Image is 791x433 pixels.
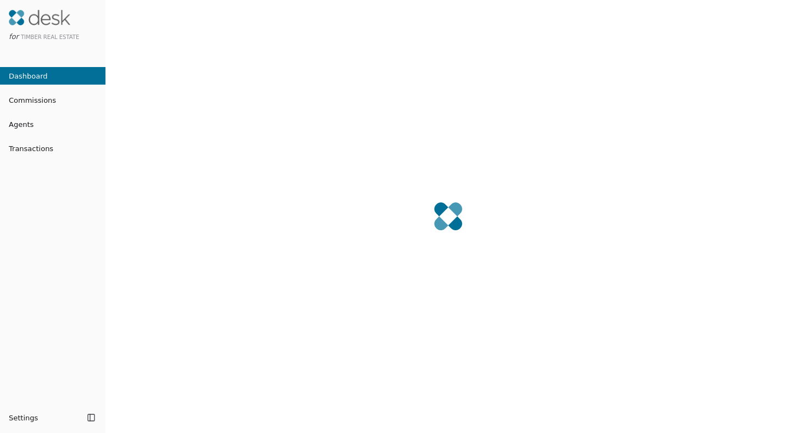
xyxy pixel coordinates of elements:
span: Settings [9,412,38,424]
span: for [9,32,19,41]
button: Settings [4,409,83,426]
img: Loading... [433,201,464,232]
span: Timber Real Estate [21,34,79,40]
img: Desk [9,10,70,25]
